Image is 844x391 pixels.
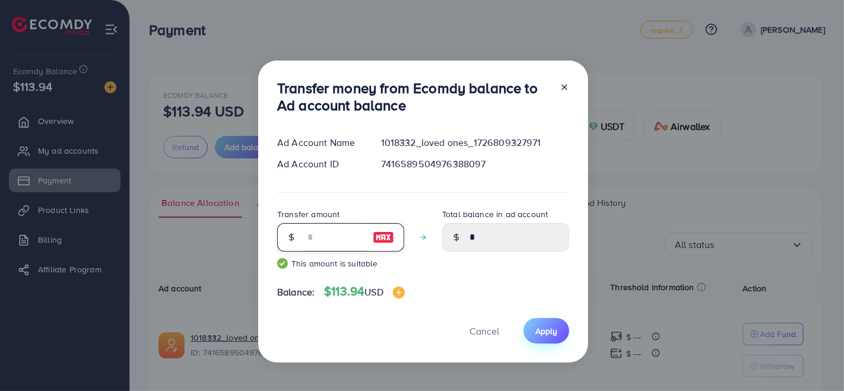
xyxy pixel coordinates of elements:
span: USD [364,285,383,298]
div: Ad Account Name [268,136,372,150]
img: image [393,287,405,298]
iframe: Chat [794,338,835,382]
div: 1018332_loved ones_1726809327971 [372,136,579,150]
span: Apply [535,325,557,337]
h3: Transfer money from Ecomdy balance to Ad account balance [277,80,550,114]
div: 7416589504976388097 [372,157,579,171]
label: Total balance in ad account [442,208,548,220]
button: Apply [523,318,569,344]
h4: $113.94 [324,284,405,299]
div: Ad Account ID [268,157,372,171]
img: guide [277,258,288,269]
img: image [373,230,394,244]
label: Transfer amount [277,208,339,220]
span: Cancel [469,325,499,338]
small: This amount is suitable [277,258,404,269]
span: Balance: [277,285,315,299]
button: Cancel [455,318,514,344]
